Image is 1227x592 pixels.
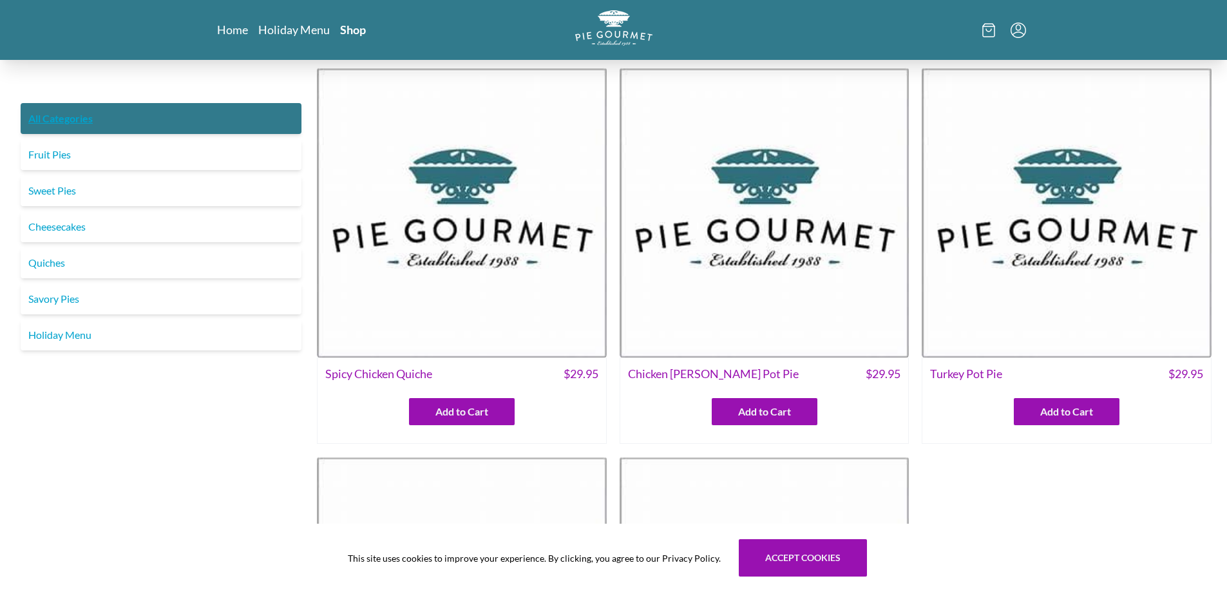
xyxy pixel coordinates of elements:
[348,551,721,565] span: This site uses cookies to improve your experience. By clicking, you agree to our Privacy Policy.
[217,22,248,37] a: Home
[409,398,515,425] button: Add to Cart
[712,398,817,425] button: Add to Cart
[21,139,301,170] a: Fruit Pies
[1040,404,1093,419] span: Add to Cart
[738,404,791,419] span: Add to Cart
[21,103,301,134] a: All Categories
[922,68,1212,358] img: Turkey Pot Pie
[575,10,652,46] img: logo
[317,68,607,358] img: Spicy Chicken Quiche
[620,68,909,358] img: Chicken Curry Pot Pie
[258,22,330,37] a: Holiday Menu
[21,320,301,350] a: Holiday Menu
[21,283,301,314] a: Savory Pies
[1011,23,1026,38] button: Menu
[21,175,301,206] a: Sweet Pies
[325,365,432,383] span: Spicy Chicken Quiche
[435,404,488,419] span: Add to Cart
[564,365,598,383] span: $ 29.95
[21,247,301,278] a: Quiches
[930,365,1002,383] span: Turkey Pot Pie
[866,365,900,383] span: $ 29.95
[628,365,799,383] span: Chicken [PERSON_NAME] Pot Pie
[575,10,652,50] a: Logo
[1168,365,1203,383] span: $ 29.95
[1014,398,1119,425] button: Add to Cart
[739,539,867,577] button: Accept cookies
[21,211,301,242] a: Cheesecakes
[340,22,366,37] a: Shop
